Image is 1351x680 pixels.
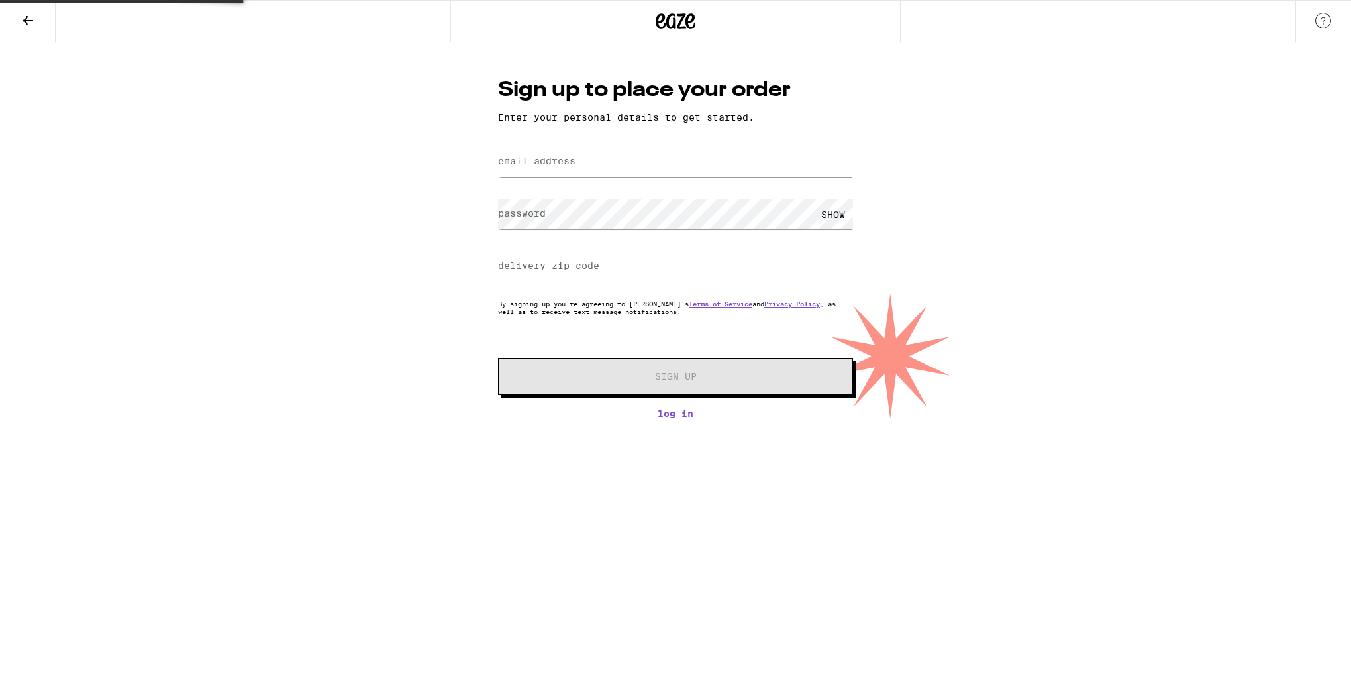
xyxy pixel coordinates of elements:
[498,408,853,419] a: Log In
[498,112,853,123] p: Enter your personal details to get started.
[689,300,752,308] a: Terms of Service
[498,252,853,282] input: delivery zip code
[498,208,546,219] label: password
[8,9,95,20] span: Hi. Need any help?
[498,300,853,315] p: By signing up you're agreeing to [PERSON_NAME]'s and , as well as to receive text message notific...
[813,199,853,229] div: SHOW
[764,300,820,308] a: Privacy Policy
[655,372,697,381] span: Sign Up
[498,76,853,105] h1: Sign up to place your order
[498,147,853,177] input: email address
[498,358,853,395] button: Sign Up
[498,156,575,166] label: email address
[498,260,599,271] label: delivery zip code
